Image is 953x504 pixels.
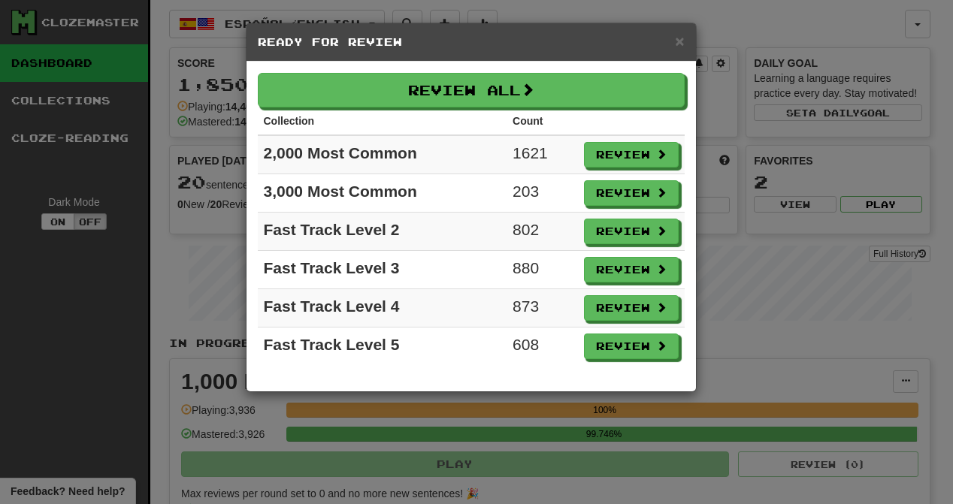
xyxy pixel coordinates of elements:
td: 608 [507,327,577,366]
td: Fast Track Level 3 [258,251,507,289]
button: Review [584,295,679,321]
h5: Ready for Review [258,35,685,50]
th: Collection [258,107,507,135]
td: Fast Track Level 2 [258,213,507,251]
td: 880 [507,251,577,289]
button: Close [675,33,684,49]
button: Review [584,219,679,244]
button: Review All [258,73,685,107]
button: Review [584,142,679,167]
button: Review [584,180,679,206]
td: 3,000 Most Common [258,174,507,213]
td: 1621 [507,135,577,174]
button: Review [584,257,679,282]
td: 203 [507,174,577,213]
td: Fast Track Level 5 [258,327,507,366]
th: Count [507,107,577,135]
td: 2,000 Most Common [258,135,507,174]
button: Review [584,333,679,359]
span: × [675,32,684,50]
td: 802 [507,213,577,251]
td: 873 [507,289,577,327]
td: Fast Track Level 4 [258,289,507,327]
